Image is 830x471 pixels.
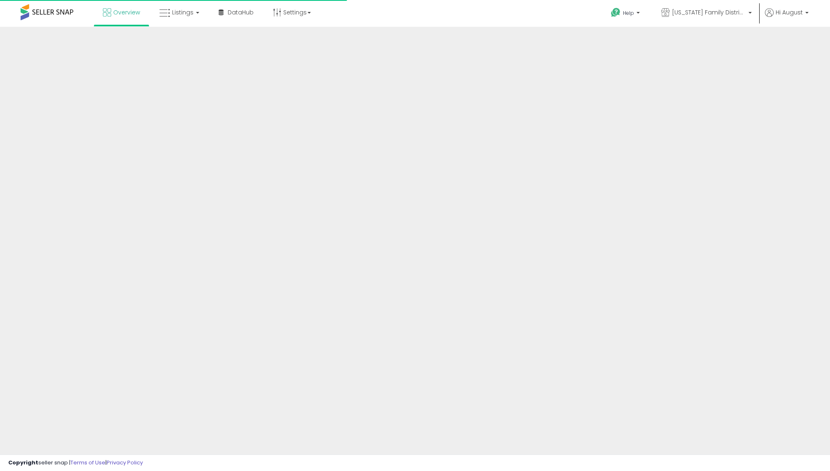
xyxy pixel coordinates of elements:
[604,1,648,27] a: Help
[672,8,746,16] span: [US_STATE] Family Distribution
[113,8,140,16] span: Overview
[765,8,809,27] a: Hi August
[172,8,194,16] span: Listings
[776,8,803,16] span: Hi August
[623,9,634,16] span: Help
[228,8,254,16] span: DataHub
[611,7,621,18] i: Get Help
